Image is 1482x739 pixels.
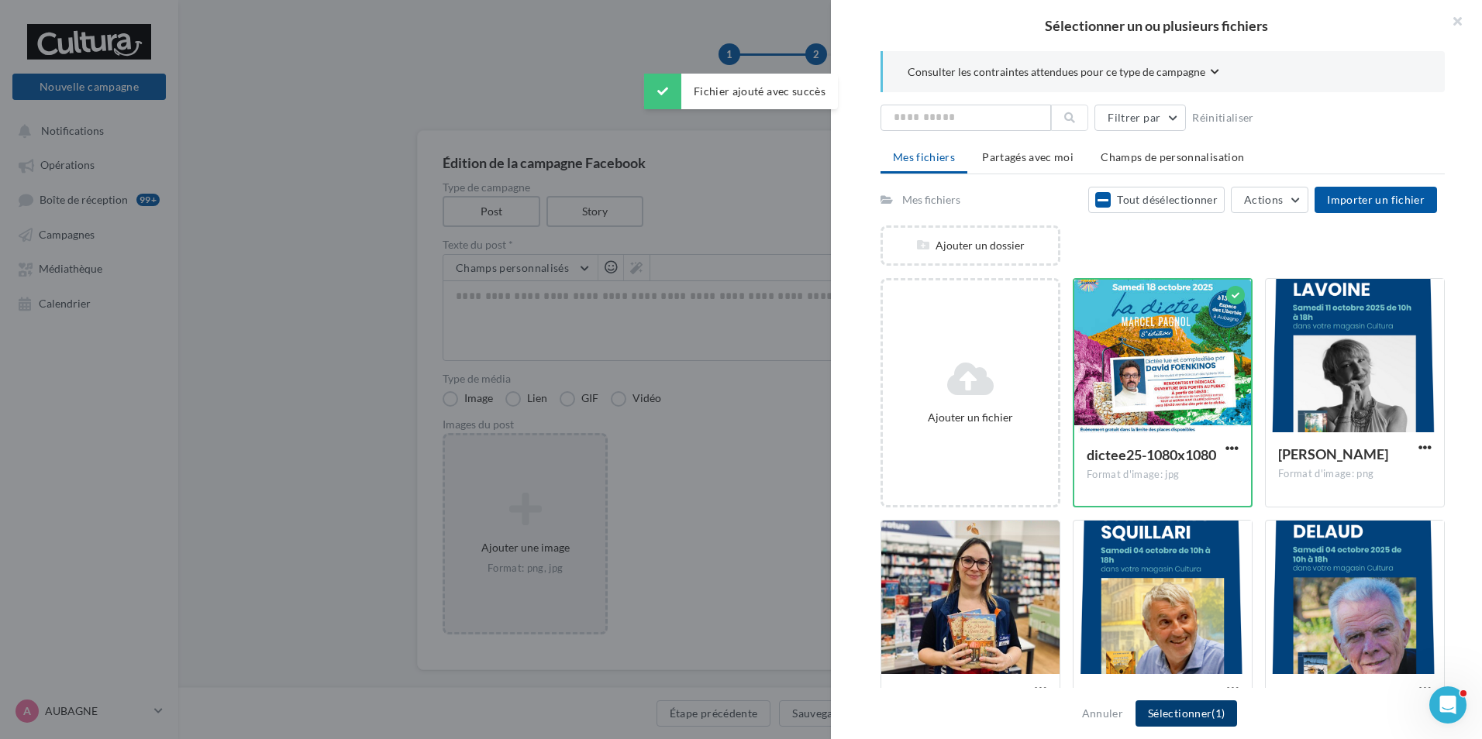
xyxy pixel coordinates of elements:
[1086,687,1211,704] span: Dédicace JP Squilari
[1087,446,1216,463] span: dictee25-1080x1080
[1278,445,1388,462] span: Katia Lavoine
[856,19,1457,33] h2: Sélectionner un ou plusieurs fichiers
[894,687,985,704] span: Pumpkin Spice
[1244,193,1283,206] span: Actions
[1076,704,1129,723] button: Annuler
[883,238,1058,253] div: Ajouter un dossier
[1101,150,1244,163] span: Champs de personnalisation
[893,150,955,163] span: Mes fichiers
[1278,467,1432,481] div: Format d'image: png
[889,410,1052,425] div: Ajouter un fichier
[982,150,1074,163] span: Partagés avec moi
[1315,187,1437,213] button: Importer un fichier
[1087,468,1239,482] div: Format d'image: jpg
[1429,686,1466,724] iframe: Intercom live chat
[1136,700,1237,727] button: Sélectionner(1)
[644,74,838,109] div: Fichier ajouté avec succès
[1088,187,1225,213] button: Tout désélectionner
[908,64,1219,83] button: Consulter les contraintes attendues pour ce type de campagne
[1186,108,1260,127] button: Réinitialiser
[1211,706,1225,720] span: (1)
[1327,193,1425,206] span: Importer un fichier
[1278,687,1388,723] span: Dédicace C.Delaud
[1094,105,1186,131] button: Filtrer par
[908,64,1205,80] span: Consulter les contraintes attendues pour ce type de campagne
[902,192,960,208] div: Mes fichiers
[1231,187,1308,213] button: Actions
